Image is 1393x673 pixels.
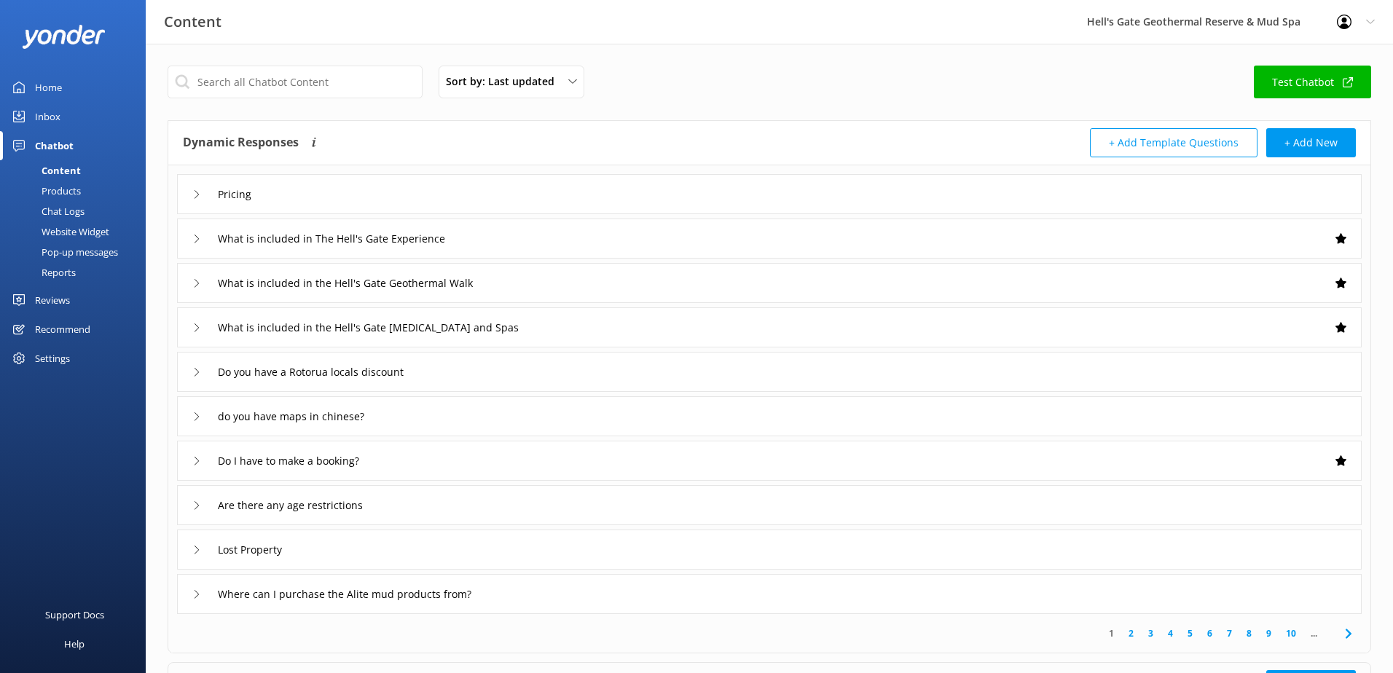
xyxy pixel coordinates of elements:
a: 7 [1220,626,1239,640]
button: + Add Template Questions [1090,128,1257,157]
div: Chat Logs [9,201,85,221]
a: 8 [1239,626,1259,640]
div: Reports [9,262,76,283]
h4: Dynamic Responses [183,128,299,157]
div: Reviews [35,286,70,315]
h3: Content [164,10,221,34]
button: + Add New [1266,128,1356,157]
div: Home [35,73,62,102]
div: Recommend [35,315,90,344]
a: 3 [1141,626,1161,640]
div: Pop-up messages [9,242,118,262]
div: Products [9,181,81,201]
a: Website Widget [9,221,146,242]
a: 4 [1161,626,1180,640]
a: Products [9,181,146,201]
a: Test Chatbot [1254,66,1371,98]
a: 5 [1180,626,1200,640]
a: 2 [1121,626,1141,640]
div: Inbox [35,102,60,131]
a: 9 [1259,626,1279,640]
span: Sort by: Last updated [446,74,563,90]
div: Website Widget [9,221,109,242]
a: Content [9,160,146,181]
input: Search all Chatbot Content [168,66,423,98]
span: ... [1303,626,1325,640]
a: Pop-up messages [9,242,146,262]
div: Chatbot [35,131,74,160]
a: 1 [1102,626,1121,640]
a: 10 [1279,626,1303,640]
div: Content [9,160,81,181]
a: Reports [9,262,146,283]
div: Settings [35,344,70,373]
div: Help [64,629,85,658]
div: Support Docs [45,600,104,629]
a: 6 [1200,626,1220,640]
img: yonder-white-logo.png [22,25,106,49]
a: Chat Logs [9,201,146,221]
